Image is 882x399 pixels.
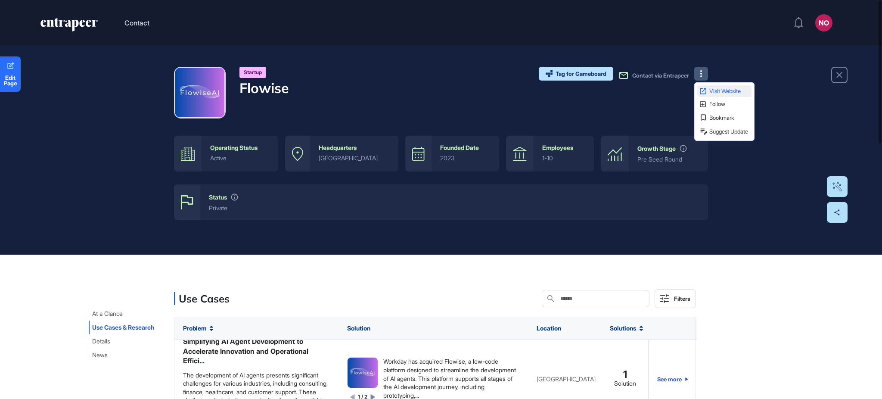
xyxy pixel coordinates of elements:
span: At a Glance [92,310,123,317]
span: News [92,352,108,358]
span: 1 [623,371,627,379]
img: image [348,358,378,388]
div: Filters [674,295,690,302]
div: Pre Seed Round [637,156,699,163]
span: Bookmark [709,115,750,121]
div: Headquarters [319,144,357,151]
button: Visit WebsiteFollowBookmarkSuggest Update [694,67,708,81]
div: 2023 [440,155,491,162]
button: Contact [124,17,149,28]
button: Follow [697,99,752,110]
button: Contact via Entrapeer [618,70,689,81]
span: Use Cases & Research [92,324,154,331]
span: Problem [183,325,206,332]
div: Solution [614,380,636,388]
button: NO [815,14,832,31]
div: Growth Stage [637,145,676,152]
span: Solutions [610,325,636,332]
div: Founded Date [440,144,479,151]
span: Solution [347,325,370,332]
a: image [347,357,378,388]
div: Employees [542,144,573,151]
div: private [209,205,699,212]
button: Details [89,334,114,348]
h3: Use Cases [179,292,230,305]
div: Operating Status [210,144,258,151]
div: Simplifying AI Agent Development to Accelerate Innovation and Operational Effici... [183,337,330,365]
span: Details [92,338,110,345]
span: Tag for Gameboard [556,71,606,77]
a: entrapeer-logo [40,18,99,34]
button: Bookmark [697,112,752,124]
span: Contact via Entrapeer [632,72,689,79]
div: [GEOGRAPHIC_DATA] [537,376,593,382]
span: Follow [709,101,750,107]
div: active [210,155,270,162]
div: Status [209,194,227,201]
button: At a Glance [89,307,126,321]
span: Location [537,325,561,332]
div: Startup [239,67,266,78]
span: Visit Website [709,88,750,94]
div: [GEOGRAPHIC_DATA] [319,155,390,162]
a: Visit Website [697,85,752,97]
button: Filters [655,289,696,308]
button: News [89,348,111,362]
button: Suggest Update [697,125,752,138]
div: 1-10 [542,155,585,162]
img: Flowise-logo [175,68,224,117]
h4: Flowise [239,80,289,96]
span: Suggest Update [709,129,750,134]
button: Use Cases & Research [89,321,158,334]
